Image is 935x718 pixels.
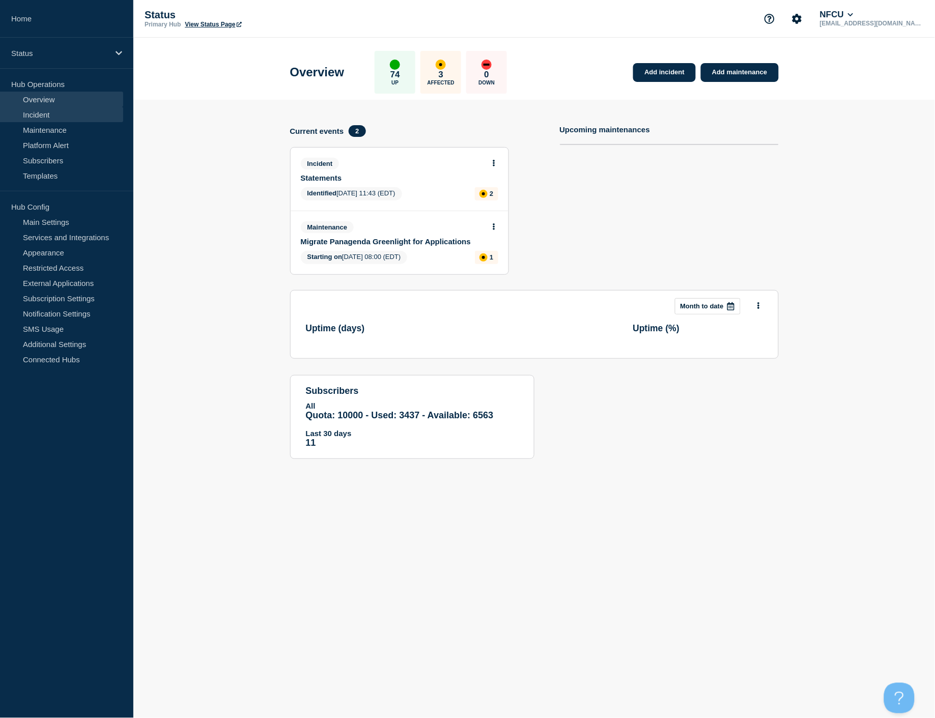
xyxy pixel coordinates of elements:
div: affected [436,60,446,70]
p: Down [478,80,495,85]
a: Statements [301,174,485,182]
p: Last 30 days [306,429,519,438]
p: 3 [439,70,443,80]
p: Up [391,80,399,85]
p: Affected [428,80,455,85]
span: Incident [301,158,339,169]
p: Month to date [681,302,724,310]
a: Add maintenance [701,63,778,82]
span: Identified [307,189,337,197]
p: Status [145,9,348,21]
a: Migrate Panagenda Greenlight for Applications [301,237,485,246]
button: Support [759,8,780,30]
h3: Uptime ( days ) [306,323,365,334]
div: affected [479,190,488,198]
span: Quota: 10000 - Used: 3437 - Available: 6563 [306,410,494,420]
span: [DATE] 08:00 (EDT) [301,251,408,264]
button: Month to date [675,298,741,314]
h4: Current events [290,127,344,135]
span: Starting on [307,253,343,261]
span: [DATE] 11:43 (EDT) [301,187,402,200]
a: View Status Page [185,21,241,28]
div: up [390,60,400,70]
h4: Upcoming maintenances [560,125,650,134]
p: 11 [306,438,519,448]
iframe: Help Scout Beacon - Open [884,683,915,713]
p: Status [11,49,109,58]
h3: Uptime ( % ) [633,323,680,334]
span: Maintenance [301,221,354,233]
button: Account settings [786,8,808,30]
p: Primary Hub [145,21,181,28]
div: down [481,60,492,70]
p: 0 [485,70,489,80]
button: NFCU [818,10,856,20]
p: [EMAIL_ADDRESS][DOMAIN_NAME] [818,20,924,27]
span: 2 [349,125,365,137]
p: All [306,401,519,410]
p: 2 [490,190,493,197]
a: Add incident [633,63,696,82]
p: 1 [490,253,493,261]
div: affected [479,253,488,262]
h1: Overview [290,65,345,79]
h4: subscribers [306,386,519,396]
p: 74 [390,70,400,80]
